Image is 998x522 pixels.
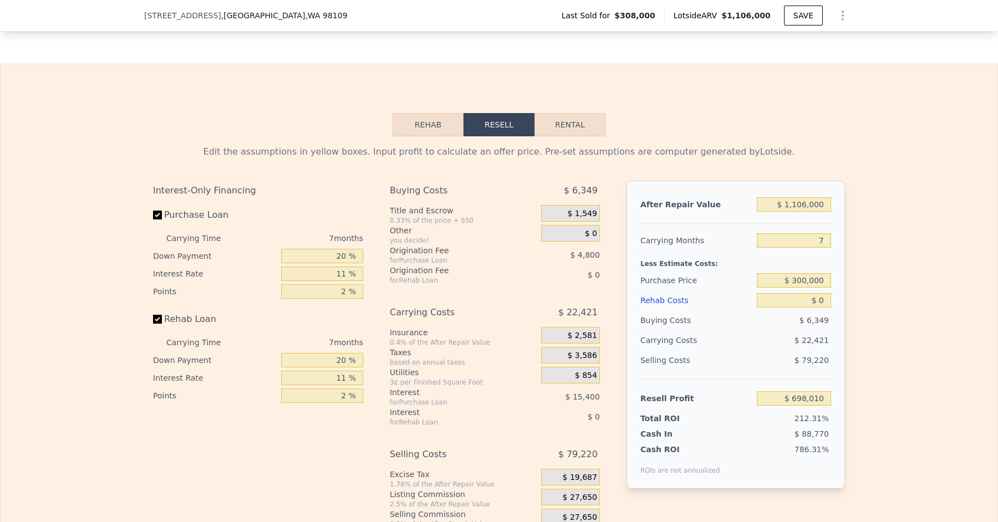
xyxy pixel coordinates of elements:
span: $ 0 [588,270,600,279]
span: Lotside ARV [674,10,721,21]
span: $ 3,586 [567,351,597,361]
span: $ 27,650 [563,493,597,503]
button: Rental [534,113,605,136]
span: $ 854 [575,371,597,381]
div: Interest Rate [153,265,277,283]
label: Purchase Loan [153,205,277,225]
div: Total ROI [640,413,710,424]
div: for Purchase Loan [390,256,513,265]
span: , WA 98109 [305,11,347,20]
span: $ 0 [588,412,600,421]
button: Show Options [832,4,854,27]
div: for Purchase Loan [390,398,513,407]
button: Rehab [393,113,464,136]
div: 7 months [243,334,363,351]
div: Selling Costs [640,350,752,370]
span: $308,000 [614,10,655,21]
span: $ 1,549 [567,209,597,219]
span: $ 15,400 [566,392,600,401]
div: Selling Costs [390,444,513,464]
div: based on annual taxes [390,358,537,367]
div: Resell Profit [640,388,752,408]
div: Carrying Costs [640,330,710,350]
label: Rehab Loan [153,309,277,329]
div: Origination Fee [390,265,513,276]
div: Points [153,283,277,300]
div: Edit the assumptions in yellow boxes. Input profit to calculate an offer price. Pre-set assumptio... [153,145,845,158]
button: SAVE [784,6,823,25]
div: 0.33% of the price + 550 [390,216,537,225]
span: $ 0 [585,229,597,239]
div: After Repair Value [640,195,752,214]
div: Title and Escrow [390,205,537,216]
div: Carrying Time [166,229,238,247]
span: 212.31% [795,414,829,423]
div: Insurance [390,327,537,338]
div: Purchase Price [640,270,752,290]
span: $ 79,220 [795,356,829,365]
span: , [GEOGRAPHIC_DATA] [221,10,348,21]
div: 1.78% of the After Repair Value [390,480,537,489]
div: ROIs are not annualized [640,455,720,475]
span: $ 6,349 [564,181,598,201]
span: $ 6,349 [800,316,829,325]
input: Purchase Loan [153,211,162,219]
div: Other [390,225,537,236]
div: 7 months [243,229,363,247]
span: $ 22,421 [558,303,598,323]
span: $ 2,581 [567,331,597,341]
div: Points [153,387,277,405]
div: Excise Tax [390,469,537,480]
div: Carrying Costs [390,303,513,323]
div: Interest [390,407,513,418]
span: $ 88,770 [795,429,829,438]
div: Listing Commission [390,489,537,500]
div: Cash In [640,428,710,439]
div: Carrying Time [166,334,238,351]
div: Rehab Costs [640,290,752,310]
span: $ 79,220 [558,444,598,464]
div: Down Payment [153,351,277,369]
div: Utilities [390,367,537,378]
div: Carrying Months [640,231,752,250]
span: [STREET_ADDRESS] [144,10,221,21]
div: Taxes [390,347,537,358]
div: Origination Fee [390,245,513,256]
div: Buying Costs [640,310,752,330]
div: you decide! [390,236,537,245]
span: $ 22,421 [795,336,829,345]
span: $ 19,687 [563,473,597,483]
div: Interest-Only Financing [153,181,363,201]
div: 3¢ per Finished Square Foot [390,378,537,387]
div: for Rehab Loan [390,276,513,285]
div: Buying Costs [390,181,513,201]
div: Cash ROI [640,444,720,455]
div: for Rehab Loan [390,418,513,427]
input: Rehab Loan [153,315,162,324]
span: 786.31% [795,445,829,454]
div: 0.4% of the After Repair Value [390,338,537,347]
div: Interest Rate [153,369,277,387]
span: $ 4,800 [570,250,599,259]
div: 2.5% of the After Repair Value [390,500,537,509]
span: $1,106,000 [721,11,771,20]
button: Resell [464,113,534,136]
div: Less Estimate Costs: [640,250,831,270]
div: Selling Commission [390,509,537,520]
div: Interest [390,387,513,398]
div: Down Payment [153,247,277,265]
span: Last Sold for [562,10,615,21]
